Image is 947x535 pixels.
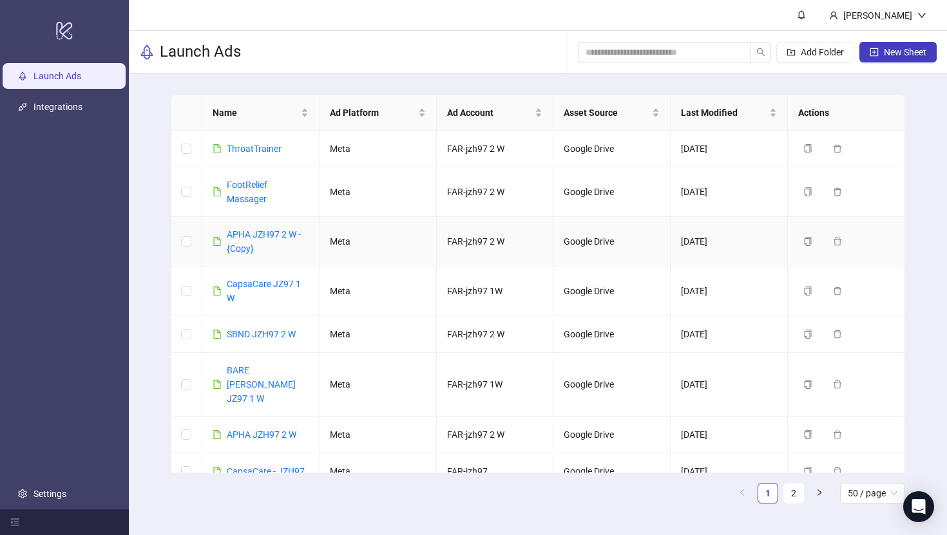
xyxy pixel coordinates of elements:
[213,380,222,389] span: file
[447,106,533,120] span: Ad Account
[213,144,222,153] span: file
[553,453,671,490] td: Google Drive
[671,353,788,417] td: [DATE]
[320,95,437,131] th: Ad Platform
[870,48,879,57] span: plus-square
[33,489,66,499] a: Settings
[738,489,746,496] span: left
[553,217,671,267] td: Google Drive
[553,316,671,353] td: Google Drive
[213,330,222,339] span: file
[227,279,301,303] a: CapsaCare JZ97 1 W
[213,237,222,246] span: file
[33,71,81,81] a: Launch Ads
[859,42,937,62] button: New Sheet
[553,131,671,167] td: Google Drive
[671,417,788,453] td: [DATE]
[783,483,804,503] li: 2
[320,217,437,267] td: Meta
[732,483,752,503] button: left
[553,95,671,131] th: Asset Source
[756,48,765,57] span: search
[681,106,767,120] span: Last Modified
[829,11,838,20] span: user
[671,167,788,217] td: [DATE]
[833,144,842,153] span: delete
[833,430,842,439] span: delete
[202,95,320,131] th: Name
[564,106,649,120] span: Asset Source
[671,95,788,131] th: Last Modified
[437,316,554,353] td: FAR-jzh97 2 W
[801,47,844,57] span: Add Folder
[833,330,842,339] span: delete
[787,48,796,57] span: folder-add
[671,131,788,167] td: [DATE]
[803,467,812,476] span: copy
[437,417,554,453] td: FAR-jzh97 2 W
[838,8,917,23] div: [PERSON_NAME]
[758,483,778,503] a: 1
[213,106,298,120] span: Name
[437,453,554,490] td: FAR-jzh97
[213,467,222,476] span: file
[797,10,806,19] span: bell
[437,167,554,217] td: FAR-jzh97 2 W
[776,42,854,62] button: Add Folder
[160,42,241,62] h3: Launch Ads
[227,365,296,404] a: BARE [PERSON_NAME] JZ97 1 W
[320,353,437,417] td: Meta
[227,180,267,204] a: FootRelief Massager
[33,102,82,112] a: Integrations
[917,11,926,20] span: down
[553,417,671,453] td: Google Drive
[227,466,305,476] a: CapsaCare - JZH97
[884,47,926,57] span: New Sheet
[833,237,842,246] span: delete
[784,483,803,503] a: 2
[437,217,554,267] td: FAR-jzh97 2 W
[320,453,437,490] td: Meta
[227,429,296,440] a: APHA JZH97 2 W
[803,144,812,153] span: copy
[803,187,812,196] span: copy
[732,483,752,503] li: Previous Page
[803,430,812,439] span: copy
[816,489,823,496] span: right
[553,353,671,417] td: Google Drive
[671,267,788,316] td: [DATE]
[227,329,296,339] a: SBND JZH97 2 W
[833,380,842,389] span: delete
[833,286,842,296] span: delete
[553,267,671,316] td: Google Drive
[10,518,19,527] span: menu-fold
[139,44,155,60] span: rocket
[803,237,812,246] span: copy
[809,483,830,503] li: Next Page
[671,316,788,353] td: [DATE]
[903,491,934,522] div: Open Intercom Messenger
[833,467,842,476] span: delete
[788,95,905,131] th: Actions
[809,483,830,503] button: right
[671,453,788,490] td: [DATE]
[330,106,416,120] span: Ad Platform
[437,267,554,316] td: FAR-jzh97 1W
[758,483,778,503] li: 1
[320,316,437,353] td: Meta
[803,330,812,339] span: copy
[803,286,812,296] span: copy
[320,131,437,167] td: Meta
[437,353,554,417] td: FAR-jzh97 1W
[213,286,222,296] span: file
[213,187,222,196] span: file
[803,380,812,389] span: copy
[320,167,437,217] td: Meta
[227,144,282,154] a: ThroatTrainer
[213,430,222,439] span: file
[848,483,897,503] span: 50 / page
[840,483,905,503] div: Page Size
[320,267,437,316] td: Meta
[437,131,554,167] td: FAR-jzh97 2 W
[437,95,554,131] th: Ad Account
